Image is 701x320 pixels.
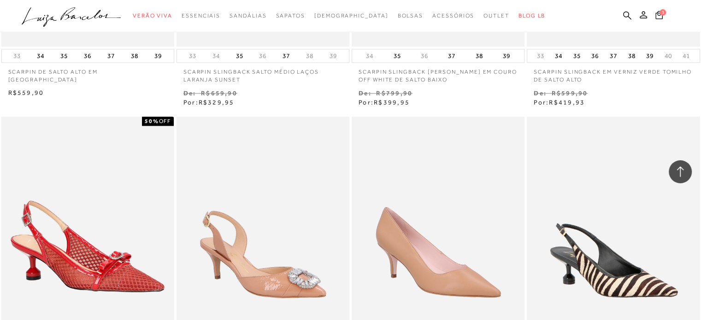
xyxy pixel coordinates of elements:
button: 39 [152,49,165,62]
span: Acessórios [432,12,474,19]
button: 39 [327,52,340,60]
button: 33 [186,52,199,60]
button: 41 [680,52,693,60]
button: 34 [363,52,376,60]
span: Essenciais [182,12,220,19]
a: SCARPIN SLINGBACK EM VERNIZ VERDE TOMILHO DE SALTO ALTO [527,63,700,84]
button: 35 [571,49,583,62]
a: categoryNavScreenReaderText [276,7,305,24]
button: 40 [662,52,675,60]
span: R$559,90 [8,89,44,96]
button: 33 [11,52,24,60]
span: R$399,95 [374,99,410,106]
a: categoryNavScreenReaderText [432,7,474,24]
button: 34 [34,49,47,62]
button: 35 [233,49,246,62]
span: R$419,93 [549,99,585,106]
strong: 50% [145,118,159,124]
button: 35 [391,49,404,62]
button: 37 [280,49,293,62]
a: categoryNavScreenReaderText [397,7,423,24]
button: 36 [589,49,601,62]
button: 37 [105,49,118,62]
a: categoryNavScreenReaderText [483,7,509,24]
span: [DEMOGRAPHIC_DATA] [314,12,389,19]
small: De: [359,89,371,97]
button: 37 [607,49,620,62]
span: Outlet [483,12,509,19]
button: 38 [473,49,486,62]
span: Por: [359,99,410,106]
a: SCARPIN SLINGBACK SALTO MÉDIO LAÇOS LARANJA SUNSET [177,63,349,84]
small: R$599,90 [551,89,588,97]
a: categoryNavScreenReaderText [182,7,220,24]
small: De: [534,89,547,97]
small: R$799,90 [376,89,412,97]
span: Por: [534,99,585,106]
button: 38 [625,49,638,62]
button: 38 [303,52,316,60]
a: BLOG LB [518,7,545,24]
span: Sandálias [230,12,266,19]
span: Sapatos [276,12,305,19]
span: Verão Viva [133,12,172,19]
button: 36 [418,52,431,60]
button: 35 [58,49,71,62]
span: 1 [660,9,666,16]
button: 38 [128,49,141,62]
span: OFF [159,118,171,124]
button: 39 [500,49,513,62]
a: SCARPIN SLINGBACK [PERSON_NAME] EM COURO OFF WHITE DE SALTO BAIXO [352,63,524,84]
button: 1 [653,10,666,23]
span: Por: [183,99,235,106]
button: 34 [552,49,565,62]
span: R$329,95 [199,99,235,106]
small: R$659,90 [201,89,237,97]
a: noSubCategoriesText [314,7,389,24]
small: De: [183,89,196,97]
a: categoryNavScreenReaderText [230,7,266,24]
a: SCARPIN DE SALTO ALTO EM [GEOGRAPHIC_DATA] [1,63,174,84]
button: 39 [643,49,656,62]
button: 34 [210,52,223,60]
span: Bolsas [397,12,423,19]
span: BLOG LB [518,12,545,19]
button: 36 [81,49,94,62]
button: 33 [534,52,547,60]
a: categoryNavScreenReaderText [133,7,172,24]
button: 37 [445,49,458,62]
button: 36 [256,52,269,60]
